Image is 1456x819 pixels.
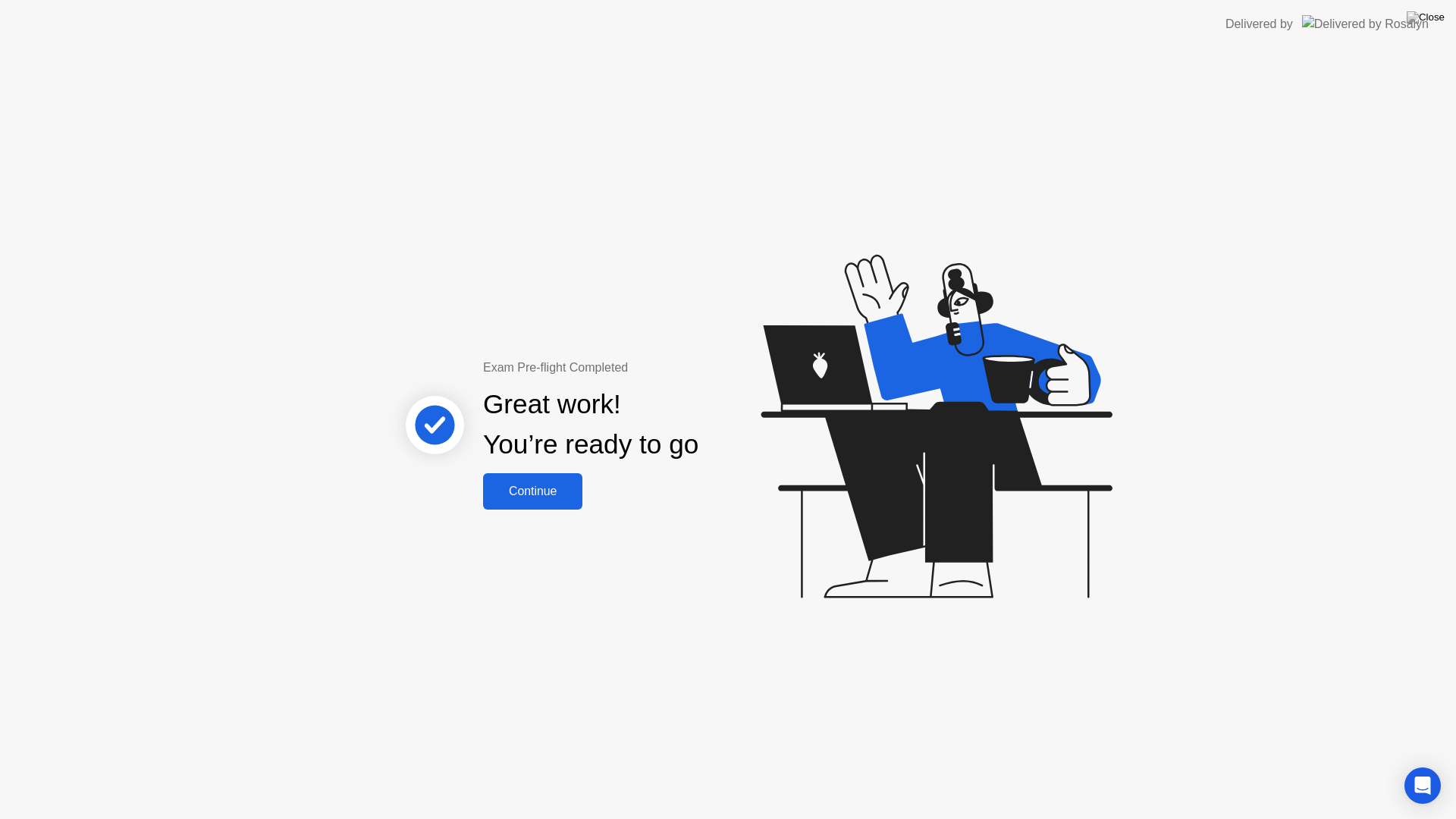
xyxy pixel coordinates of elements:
div: Open Intercom Messenger [1404,767,1441,804]
div: Great work! You’re ready to go [483,384,698,465]
img: Close [1407,11,1445,24]
div: Continue [488,485,578,498]
div: Exam Pre-flight Completed [483,359,796,377]
div: Delivered by [1225,15,1293,33]
button: Continue [483,473,582,510]
img: Delivered by Rosalyn [1302,15,1429,33]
